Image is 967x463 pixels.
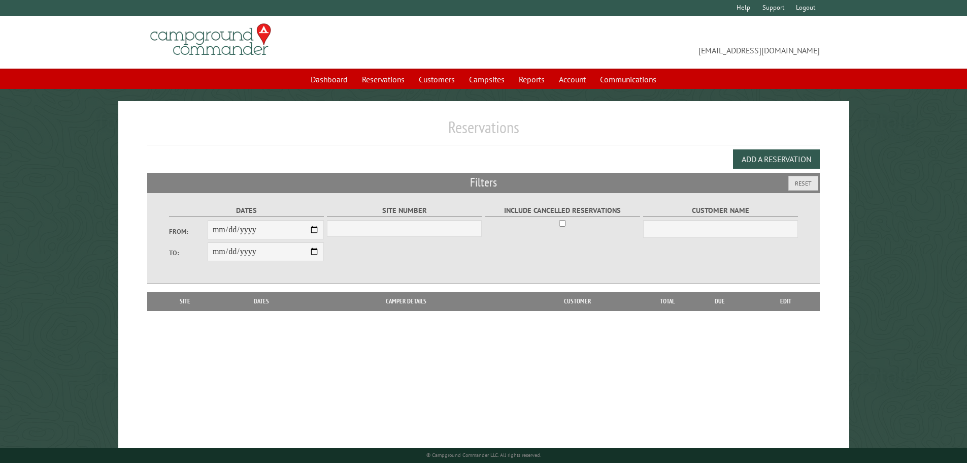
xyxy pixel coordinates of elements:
[147,20,274,59] img: Campground Commander
[218,292,305,311] th: Dates
[356,70,411,89] a: Reservations
[643,205,798,217] label: Customer Name
[485,205,640,217] label: Include Cancelled Reservations
[147,117,820,145] h1: Reservations
[147,173,820,192] h2: Filters
[463,70,511,89] a: Campsites
[513,70,551,89] a: Reports
[553,70,592,89] a: Account
[169,248,208,258] label: To:
[426,452,541,458] small: © Campground Commander LLC. All rights reserved.
[507,292,647,311] th: Customer
[169,205,324,217] label: Dates
[647,292,688,311] th: Total
[688,292,752,311] th: Due
[152,292,218,311] th: Site
[752,292,820,311] th: Edit
[327,205,482,217] label: Site Number
[169,227,208,236] label: From:
[594,70,662,89] a: Communications
[733,149,820,169] button: Add a Reservation
[413,70,461,89] a: Customers
[484,28,820,56] span: [EMAIL_ADDRESS][DOMAIN_NAME]
[788,176,818,191] button: Reset
[305,292,507,311] th: Camper Details
[305,70,354,89] a: Dashboard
